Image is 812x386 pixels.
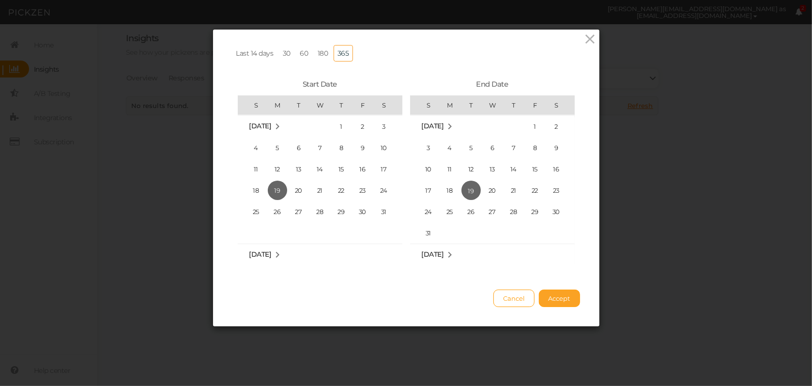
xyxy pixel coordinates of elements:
th: T [503,95,524,115]
td: Friday August 2 2024 [352,115,373,137]
th: S [546,95,575,115]
td: Saturday August 10 2024 [373,137,402,158]
span: 18 [246,181,266,200]
button: Accept [539,290,580,307]
td: Tuesday August 12 2025 [460,158,482,180]
td: Saturday August 16 2025 [546,158,575,180]
th: M [267,95,288,115]
span: 20 [289,181,308,200]
span: 14 [310,159,330,179]
span: 12 [461,159,481,179]
tr: Week undefined [410,244,575,265]
td: Wednesday August 21 2024 [309,180,331,201]
span: 22 [332,181,351,200]
td: August 2025 [410,115,482,137]
td: Thursday August 8 2024 [331,137,352,158]
td: Friday August 1 2025 [524,115,546,137]
tr: Week undefined [238,244,402,265]
th: W [309,95,331,115]
span: 27 [289,202,308,221]
span: 16 [353,159,372,179]
td: Saturday August 17 2024 [373,158,402,180]
td: Wednesday August 27 2025 [482,201,503,222]
td: Wednesday August 28 2024 [309,201,331,222]
th: T [331,95,352,115]
th: M [439,95,460,115]
span: 10 [419,159,438,179]
span: 26 [268,202,287,221]
span: 5 [461,138,481,157]
span: 29 [332,202,351,221]
span: [DATE] [249,122,272,130]
th: T [288,95,309,115]
td: Thursday August 15 2024 [331,158,352,180]
span: 12 [268,159,287,179]
span: 19 [268,181,287,200]
span: 31 [419,223,438,243]
button: Cancel [493,290,535,307]
span: [DATE] [422,250,444,259]
span: 2 [547,117,566,136]
span: 28 [504,202,523,221]
span: Start Date [303,79,337,89]
tr: Week 4 [410,180,575,201]
span: 7 [310,138,330,157]
td: Wednesday August 14 2024 [309,158,331,180]
span: 9 [547,138,566,157]
td: Thursday August 7 2025 [503,137,524,158]
span: 13 [483,159,502,179]
a: 180 [314,45,332,62]
span: 27 [483,202,502,221]
td: Sunday August 3 2025 [410,137,439,158]
span: 13 [289,159,308,179]
span: 11 [246,159,266,179]
td: Friday August 8 2025 [524,137,546,158]
td: Friday August 15 2025 [524,158,546,180]
td: Friday August 30 2024 [352,201,373,222]
td: Sunday August 11 2024 [238,158,267,180]
td: Wednesday August 6 2025 [482,137,503,158]
td: Thursday August 21 2025 [503,180,524,201]
td: Sunday August 31 2025 [410,222,439,244]
tr: Week 3 [238,158,402,180]
td: Thursday August 28 2025 [503,201,524,222]
span: 28 [310,202,330,221]
a: 30 [279,45,294,62]
span: 25 [246,202,266,221]
span: 30 [353,202,372,221]
td: Sunday August 24 2025 [410,201,439,222]
th: F [352,95,373,115]
th: W [482,95,503,115]
span: End Date [476,79,508,89]
td: September 2025 [410,244,575,265]
td: Tuesday August 20 2024 [288,180,309,201]
td: Saturday August 31 2024 [373,201,402,222]
tr: Week 4 [238,180,402,201]
span: 10 [374,138,394,157]
td: Monday August 12 2024 [267,158,288,180]
a: 365 [334,45,353,62]
td: Monday August 25 2025 [439,201,460,222]
span: 31 [374,202,394,221]
td: Thursday August 22 2024 [331,180,352,201]
span: 8 [332,138,351,157]
tr: Week 2 [410,137,575,158]
td: Monday August 5 2024 [267,137,288,158]
td: Thursday August 14 2025 [503,158,524,180]
tr: Week 5 [238,201,402,222]
span: 22 [525,181,545,200]
td: September 2024 [238,244,402,265]
td: Friday August 16 2024 [352,158,373,180]
tr: Week 1 [410,115,575,137]
th: S [373,95,402,115]
span: [DATE] [422,122,444,130]
td: Saturday August 30 2025 [546,201,575,222]
td: Tuesday August 26 2025 [460,201,482,222]
td: Monday August 11 2025 [439,158,460,180]
span: 17 [374,159,394,179]
td: Thursday August 1 2024 [331,115,352,137]
td: Friday August 29 2025 [524,201,546,222]
td: Monday August 18 2025 [439,180,460,201]
td: Saturday August 24 2024 [373,180,402,201]
span: 20 [483,181,502,200]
